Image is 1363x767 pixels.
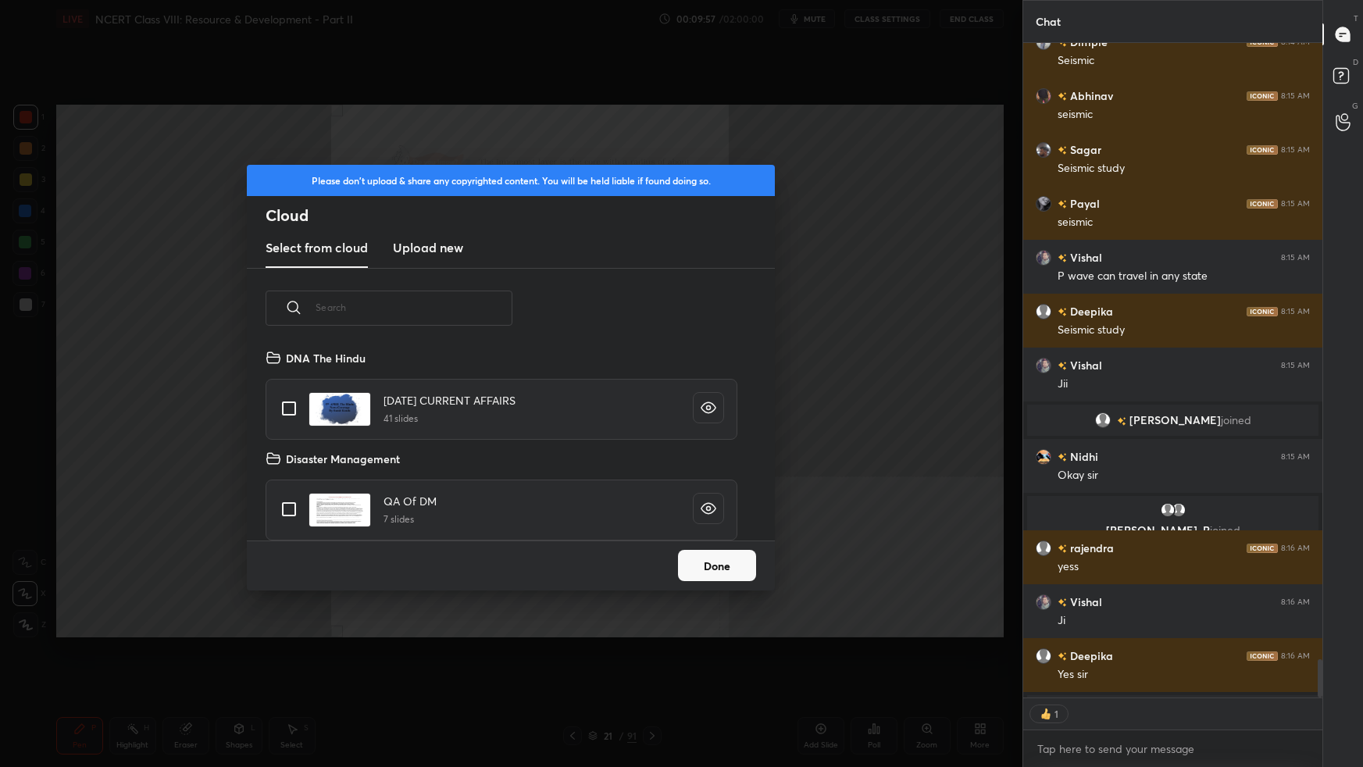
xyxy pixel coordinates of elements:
img: default.png [1036,304,1051,319]
h5: 41 slides [384,412,516,426]
h3: Select from cloud [266,238,368,257]
img: iconic-dark.1390631f.png [1247,544,1278,553]
img: no-rating-badge.077c3623.svg [1058,598,1067,607]
button: Done [678,550,756,581]
img: iconic-dark.1390631f.png [1247,307,1278,316]
div: 8:15 AM [1281,253,1310,262]
div: Please don't upload & share any copyrighted content. You will be held liable if found doing so. [247,165,775,196]
div: 1 [1054,708,1060,720]
div: seismic [1058,215,1310,230]
h6: Nidhi [1067,448,1098,465]
div: 8:15 AM [1281,307,1310,316]
div: Jii [1058,376,1310,392]
div: 8:15 AM [1281,199,1310,209]
div: Seismic [1058,53,1310,69]
input: Search [316,274,512,341]
h6: rajendra [1067,540,1114,556]
div: grid [247,344,756,540]
span: [PERSON_NAME] [1129,414,1220,426]
h6: Payal [1067,195,1100,212]
h6: Vishal [1067,594,1102,610]
img: 33a3453a86bc4579bd6e50d11cbe003a.jpg [1036,196,1051,212]
p: T [1354,12,1358,24]
h6: Deepika [1067,303,1113,319]
img: no-rating-badge.077c3623.svg [1058,308,1067,316]
h6: Abhinav [1067,87,1113,104]
img: default.png [1094,412,1110,428]
div: yess [1058,559,1310,575]
img: default.png [1170,502,1186,518]
h4: [DATE] CURRENT AFFAIRS [384,392,516,408]
img: default.png [1036,648,1051,664]
img: abfd94bb2e874892bae39d7c49f91136.jpg [1036,88,1051,104]
img: iconic-dark.1390631f.png [1247,145,1278,155]
h4: QA Of DM [384,493,437,509]
img: no-rating-badge.077c3623.svg [1058,544,1067,553]
div: 8:15 AM [1281,361,1310,370]
div: seismic [1058,107,1310,123]
h3: Upload new [393,238,463,257]
div: Ji [1058,613,1310,629]
img: no-rating-badge.077c3623.svg [1058,453,1067,462]
img: default.png [1159,502,1175,518]
span: joined [1220,414,1251,426]
img: no-rating-badge.077c3623.svg [1058,200,1067,209]
img: iconic-dark.1390631f.png [1247,199,1278,209]
img: caf17e4aed2f4a80b30a8f0a98d71855.2964746_ [1036,358,1051,373]
img: no-rating-badge.077c3623.svg [1058,146,1067,155]
p: G [1352,100,1358,112]
img: caf17e4aed2f4a80b30a8f0a98d71855.2964746_ [1036,250,1051,266]
div: 8:15 AM [1281,452,1310,462]
div: 8:16 AM [1281,598,1310,607]
img: no-rating-badge.077c3623.svg [1058,38,1067,47]
img: 1617692571RX8BK2.pdf [309,392,371,426]
h6: Deepika [1067,647,1113,664]
h6: Vishal [1067,357,1102,373]
img: caf17e4aed2f4a80b30a8f0a98d71855.2964746_ [1036,594,1051,610]
div: P wave can travel in any state [1058,269,1310,284]
img: f19bc8c6248f434bbecc8875bc8fe4da.jpg [1036,449,1051,465]
img: 1640120124M2W8TD.pdf [309,493,371,527]
h4: DNA The Hindu [286,350,366,366]
img: no-rating-badge.077c3623.svg [1058,254,1067,262]
h2: Cloud [266,205,775,226]
img: default.png [1036,540,1051,556]
img: no-rating-badge.077c3623.svg [1058,652,1067,661]
div: Seismic study [1058,323,1310,338]
img: no-rating-badge.077c3623.svg [1116,417,1126,426]
img: iconic-dark.1390631f.png [1247,91,1278,101]
div: Okay sir [1058,468,1310,483]
h6: Sagar [1067,141,1101,158]
h5: 7 slides [384,512,437,526]
div: 8:15 AM [1281,145,1310,155]
img: no-rating-badge.077c3623.svg [1058,362,1067,370]
img: 0363e219e058495cbd4d58e7b29c715b.jpg [1036,142,1051,158]
img: iconic-dark.1390631f.png [1247,651,1278,661]
h6: Vishal [1067,249,1102,266]
p: Chat [1023,1,1073,42]
img: no-rating-badge.077c3623.svg [1058,92,1067,101]
span: joined [1209,523,1240,537]
div: grid [1023,43,1322,729]
div: 8:16 AM [1281,651,1310,661]
div: 8:16 AM [1281,544,1310,553]
div: 8:15 AM [1281,91,1310,101]
p: D [1353,56,1358,68]
div: Yes sir [1058,667,1310,683]
img: thumbs_up.png [1038,706,1054,722]
p: [PERSON_NAME], R [1037,524,1309,537]
h4: Disaster Management [286,451,400,467]
div: Seismic study [1058,161,1310,177]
